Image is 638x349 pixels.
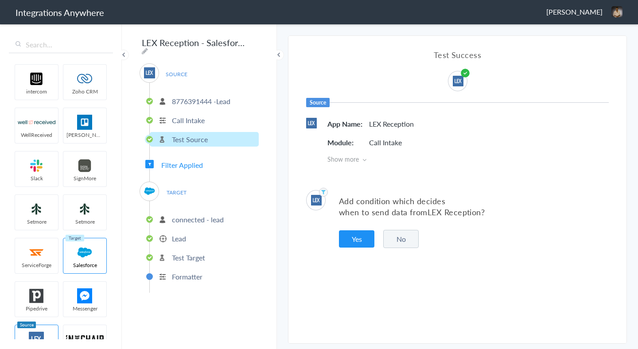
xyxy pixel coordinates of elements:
img: lex-app-logo.svg [311,195,322,206]
p: Formatter [172,271,202,282]
h1: Integrations Anywhere [16,6,104,19]
img: lex-app-logo.svg [453,76,463,86]
img: setmoreNew.jpg [66,202,104,217]
p: Test Source [172,134,208,144]
p: Lead [172,233,186,244]
h5: Module [327,137,367,147]
p: Call Intake [172,115,205,125]
span: TARGET [159,186,193,198]
span: SignMore [63,174,106,182]
img: FBM.png [66,288,104,303]
img: zoho-logo.svg [66,71,104,86]
span: Slack [15,174,58,182]
img: setmoreNew.jpg [18,202,55,217]
p: 8776391444 -Lead [172,96,230,106]
p: Add condition which decides when to send data from ? [339,195,609,217]
img: salesforce-logo.svg [66,245,104,260]
p: Call Intake [369,137,402,147]
span: LEX Reception [428,206,481,217]
span: Setmore [15,218,58,225]
img: lex-app-logo.svg [18,332,55,347]
button: Yes [339,230,374,248]
span: Messenger [63,305,106,312]
img: lex-app-logo.svg [306,118,317,128]
span: intercom [15,88,58,95]
h5: App Name [327,119,367,129]
span: WellReceived [15,131,58,139]
button: No [383,230,419,248]
span: ServiceForge [15,261,58,269]
span: Setmore [63,218,106,225]
img: slack-logo.svg [18,158,55,173]
span: Filter Applied [161,160,203,170]
img: signmore-logo.png [66,158,104,173]
h4: Test Success [306,49,609,60]
img: wr-logo.svg [18,115,55,130]
input: Search... [9,36,113,53]
img: inch-logo.svg [66,332,104,347]
span: SOURCE [159,68,193,80]
img: lex-app-logo.svg [144,67,155,78]
span: Zoho CRM [63,88,106,95]
img: pipedrive.png [18,288,55,303]
span: Salesforce [63,261,106,269]
img: salesforce-logo.svg [144,186,155,197]
p: LEX Reception [369,119,414,129]
p: Test Target [172,252,205,263]
h6: Source [306,98,330,107]
img: trello.png [66,115,104,130]
img: a82873f2-a9ca-4dae-8d21-0250d67d1f78.jpeg [611,6,622,17]
span: [PERSON_NAME] [63,131,106,139]
span: Show more [327,155,609,163]
p: connected - lead [172,214,224,225]
img: serviceforge-icon.png [18,245,55,260]
span: [PERSON_NAME] [546,7,603,17]
img: intercom-logo.svg [18,71,55,86]
span: Pipedrive [15,305,58,312]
